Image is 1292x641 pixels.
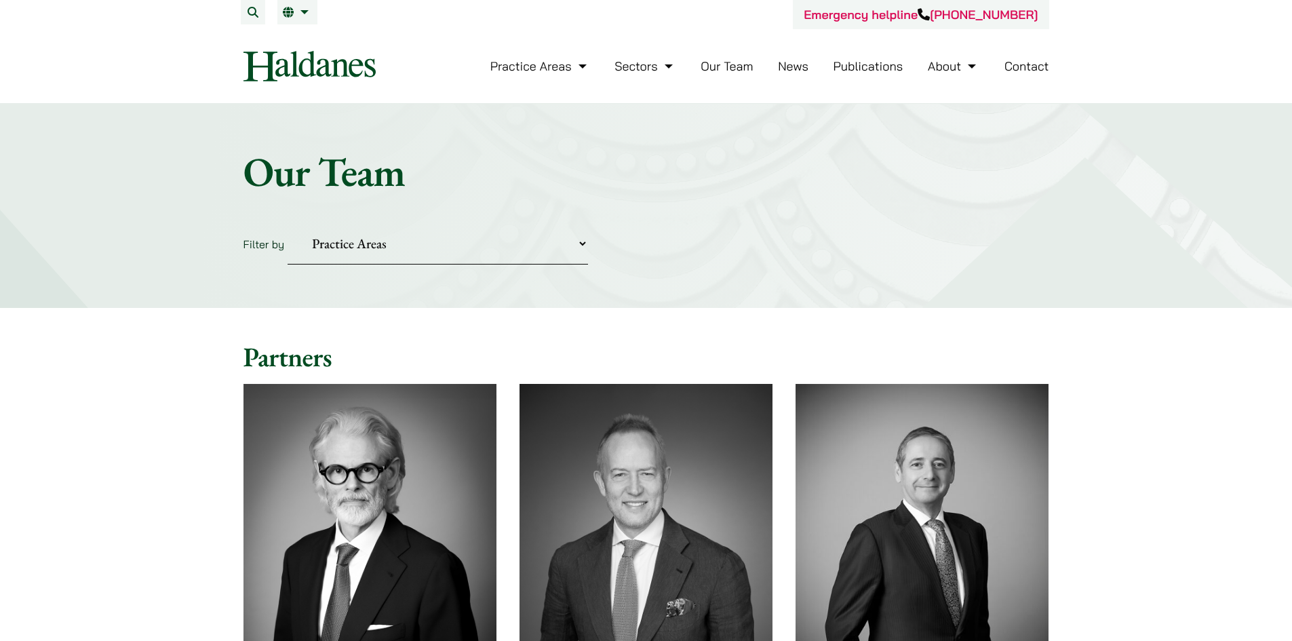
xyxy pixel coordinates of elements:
[243,147,1049,196] h1: Our Team
[928,58,979,74] a: About
[283,7,312,18] a: EN
[243,341,1049,373] h2: Partners
[243,237,285,251] label: Filter by
[701,58,753,74] a: Our Team
[614,58,676,74] a: Sectors
[804,7,1038,22] a: Emergency helpline[PHONE_NUMBER]
[834,58,903,74] a: Publications
[243,51,376,81] img: Logo of Haldanes
[778,58,808,74] a: News
[490,58,590,74] a: Practice Areas
[1004,58,1049,74] a: Contact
